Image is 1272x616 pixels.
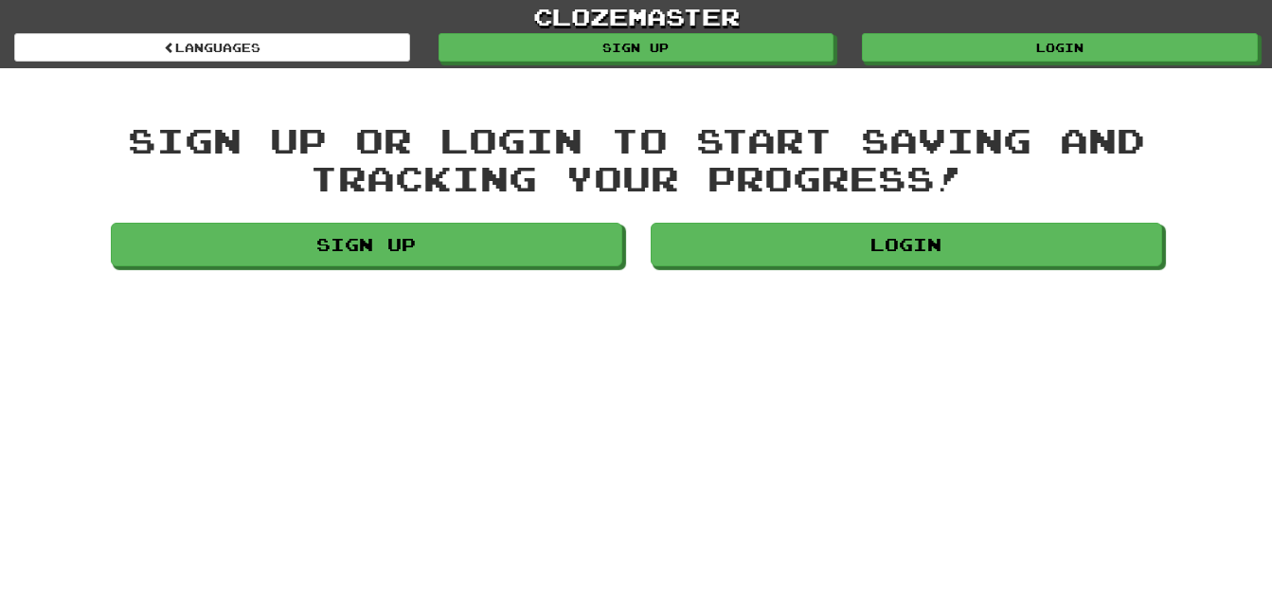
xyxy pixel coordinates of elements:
a: Login [862,33,1258,62]
a: Sign up [439,33,834,62]
a: Login [651,223,1162,266]
a: Sign up [111,223,622,266]
div: Sign up or login to start saving and tracking your progress! [111,121,1162,196]
a: Languages [14,33,410,62]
